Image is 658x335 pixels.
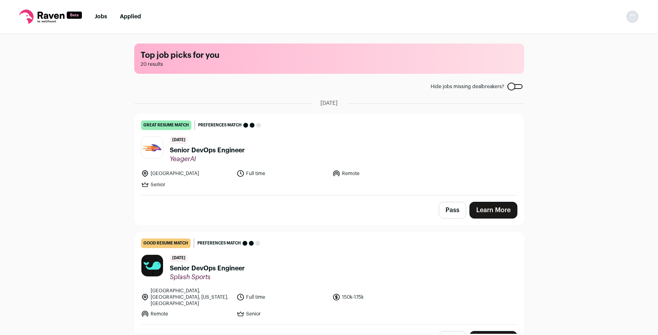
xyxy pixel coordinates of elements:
li: Remote [332,169,423,177]
span: Preferences match [198,121,242,129]
span: Splash Sports [170,273,245,281]
span: [DATE] [170,254,188,262]
li: Senior [237,310,328,318]
a: Jobs [95,14,107,20]
a: Learn More [469,202,517,219]
span: Senior DevOps Engineer [170,146,245,155]
img: nopic.png [626,10,639,23]
div: good resume match [141,238,191,248]
li: Senior [141,181,232,189]
li: [GEOGRAPHIC_DATA], [GEOGRAPHIC_DATA], [US_STATE], [GEOGRAPHIC_DATA] [141,288,232,307]
a: Applied [120,14,141,20]
li: Full time [237,288,328,307]
span: Senior DevOps Engineer [170,264,245,273]
a: great resume match Preferences match [DATE] Senior DevOps Engineer YeagerAI [GEOGRAPHIC_DATA] Ful... [135,114,524,195]
a: good resume match Preferences match [DATE] Senior DevOps Engineer Splash Sports [GEOGRAPHIC_DATA]... [135,232,524,324]
button: Pass [439,202,466,219]
img: 15d0b546b5199e78250eea479337757ed2320f77a33ac96d3d5365f73c397b32.jpg [141,137,163,158]
li: [GEOGRAPHIC_DATA] [141,169,232,177]
li: Remote [141,310,232,318]
span: Preferences match [197,239,241,247]
span: 20 results [141,61,518,67]
span: [DATE] [320,99,338,107]
span: YeagerAI [170,155,245,163]
span: [DATE] [170,136,188,144]
li: Full time [237,169,328,177]
div: great resume match [141,120,191,130]
button: Open dropdown [626,10,639,23]
li: 150k-175k [332,288,423,307]
span: Hide jobs missing dealbreakers? [431,83,504,90]
img: 353946ed8b146c8faacd48968681cd7bc6f7ace0f3abc6bdd98e517922e0f938.jpg [141,255,163,276]
h1: Top job picks for you [141,50,518,61]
